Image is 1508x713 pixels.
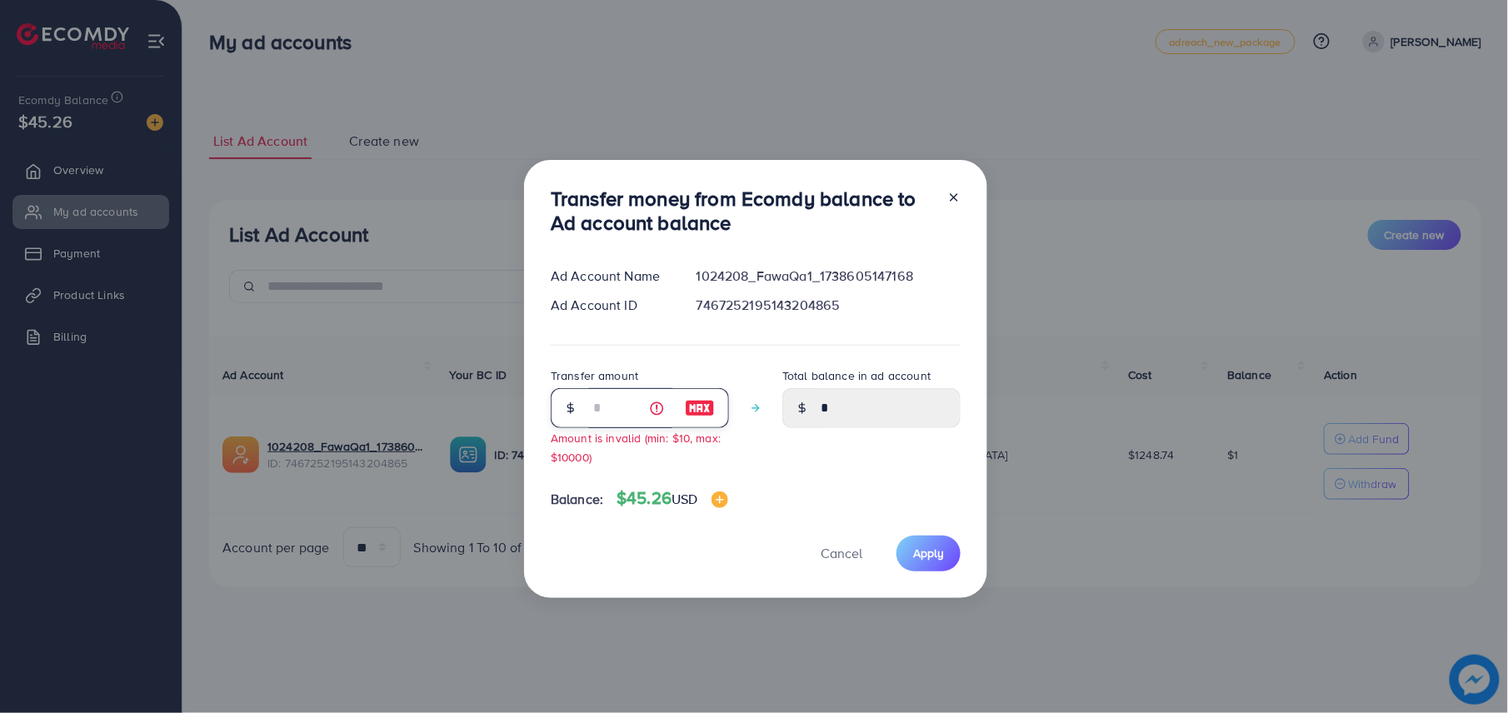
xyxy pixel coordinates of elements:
h4: $45.26 [617,488,727,509]
span: Cancel [821,544,862,562]
h3: Transfer money from Ecomdy balance to Ad account balance [551,187,934,235]
label: Total balance in ad account [782,367,931,384]
small: Amount is invalid (min: $10, max: $10000) [551,430,721,465]
img: image [685,398,715,418]
div: 1024208_FawaQa1_1738605147168 [683,267,974,286]
button: Cancel [800,536,883,571]
img: image [712,491,728,508]
span: Apply [913,545,944,561]
div: Ad Account ID [537,296,683,315]
span: USD [672,490,697,508]
span: Balance: [551,490,603,509]
label: Transfer amount [551,367,638,384]
div: 7467252195143204865 [683,296,974,315]
div: Ad Account Name [537,267,683,286]
button: Apply [896,536,961,571]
